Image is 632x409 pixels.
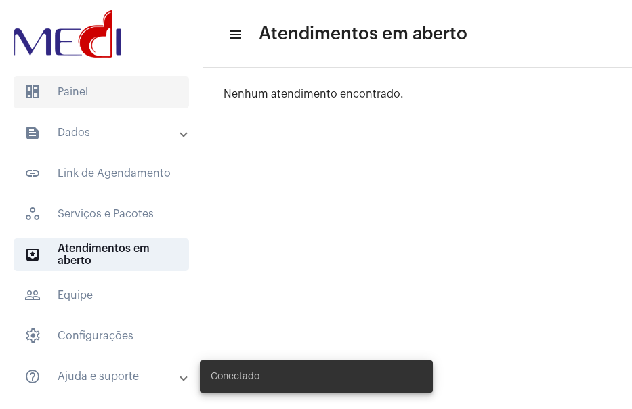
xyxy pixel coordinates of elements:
[24,368,181,385] mat-panel-title: Ajuda e suporte
[14,157,189,190] span: Link de Agendamento
[14,238,189,271] span: Atendimentos em aberto
[8,360,203,393] mat-expansion-panel-header: sidenav iconAjuda e suporte
[24,84,41,100] span: sidenav icon
[14,279,189,311] span: Equipe
[24,328,41,344] span: sidenav icon
[8,116,203,149] mat-expansion-panel-header: sidenav iconDados
[24,287,41,303] mat-icon: sidenav icon
[14,320,189,352] span: Configurações
[211,370,259,383] span: Conectado
[228,26,241,43] mat-icon: sidenav icon
[24,206,41,222] span: sidenav icon
[24,125,181,141] mat-panel-title: Dados
[224,89,404,100] span: Nenhum atendimento encontrado.
[24,125,41,141] mat-icon: sidenav icon
[24,165,41,181] mat-icon: sidenav icon
[24,368,41,385] mat-icon: sidenav icon
[14,76,189,108] span: Painel
[24,246,41,263] mat-icon: sidenav icon
[14,198,189,230] span: Serviços e Pacotes
[11,7,125,61] img: d3a1b5fa-500b-b90f-5a1c-719c20e9830b.png
[259,23,467,45] span: Atendimentos em aberto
